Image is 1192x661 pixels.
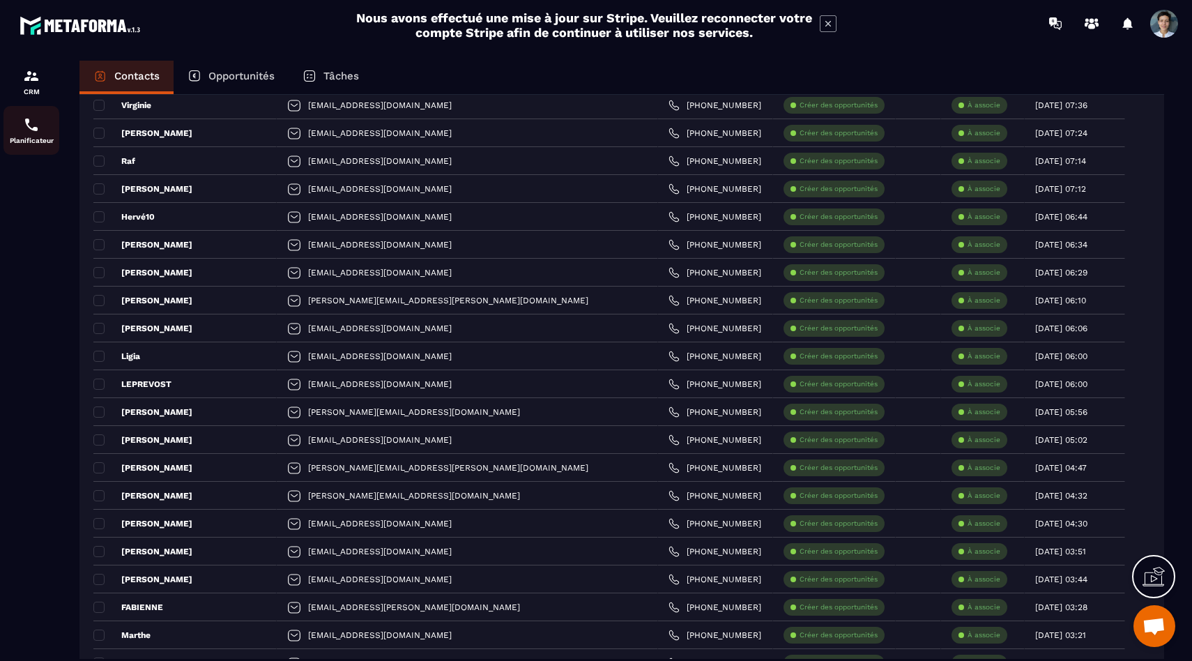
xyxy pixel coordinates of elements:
div: Ouvrir le chat [1133,605,1175,647]
p: Opportunités [208,70,275,82]
p: CRM [3,88,59,96]
p: Créer des opportunités [800,575,878,584]
p: [PERSON_NAME] [93,239,192,250]
p: [PERSON_NAME] [93,574,192,585]
a: [PHONE_NUMBER] [668,183,761,195]
p: [DATE] 06:29 [1035,268,1087,278]
a: [PHONE_NUMBER] [668,295,761,306]
p: [DATE] 07:12 [1035,184,1086,194]
p: À associe [968,602,1000,612]
p: [DATE] 06:06 [1035,324,1087,333]
p: [PERSON_NAME] [93,128,192,139]
p: [DATE] 05:02 [1035,435,1087,445]
a: schedulerschedulerPlanificateur [3,106,59,155]
p: [DATE] 07:24 [1035,128,1087,138]
p: [PERSON_NAME] [93,434,192,446]
a: [PHONE_NUMBER] [668,518,761,529]
p: Créer des opportunités [800,156,878,166]
p: À associe [968,435,1000,445]
a: [PHONE_NUMBER] [668,602,761,613]
p: À associe [968,128,1000,138]
p: [DATE] 07:36 [1035,100,1087,110]
a: [PHONE_NUMBER] [668,490,761,501]
p: À associe [968,407,1000,417]
p: [PERSON_NAME] [93,407,192,418]
p: LEPREVOST [93,379,171,390]
a: [PHONE_NUMBER] [668,128,761,139]
p: [DATE] 06:00 [1035,351,1087,361]
a: [PHONE_NUMBER] [668,100,761,111]
a: Tâches [289,61,373,94]
p: À associe [968,184,1000,194]
a: Opportunités [174,61,289,94]
p: Tâches [323,70,359,82]
p: Créer des opportunités [800,379,878,389]
p: [DATE] 03:21 [1035,630,1086,640]
p: Créer des opportunités [800,463,878,473]
p: [DATE] 03:51 [1035,547,1086,556]
p: À associe [968,547,1000,556]
p: Virginie [93,100,151,111]
p: Hervé10 [93,211,155,222]
a: [PHONE_NUMBER] [668,267,761,278]
p: [PERSON_NAME] [93,295,192,306]
p: [DATE] 06:10 [1035,296,1086,305]
p: Raf [93,155,135,167]
p: [PERSON_NAME] [93,518,192,529]
p: Créer des opportunités [800,100,878,110]
p: Créer des opportunités [800,547,878,556]
p: À associe [968,351,1000,361]
p: À associe [968,212,1000,222]
p: Contacts [114,70,160,82]
a: [PHONE_NUMBER] [668,211,761,222]
p: Planificateur [3,137,59,144]
p: À associe [968,491,1000,501]
a: [PHONE_NUMBER] [668,630,761,641]
p: [DATE] 07:14 [1035,156,1086,166]
p: À associe [968,575,1000,584]
p: Créer des opportunités [800,351,878,361]
p: Créer des opportunités [800,128,878,138]
h2: Nous avons effectué une mise à jour sur Stripe. Veuillez reconnecter votre compte Stripe afin de ... [356,10,813,40]
p: À associe [968,463,1000,473]
p: [DATE] 04:30 [1035,519,1087,529]
p: Créer des opportunités [800,268,878,278]
p: FABIENNE [93,602,163,613]
p: Créer des opportunités [800,324,878,333]
p: À associe [968,519,1000,529]
p: [DATE] 06:44 [1035,212,1087,222]
a: formationformationCRM [3,57,59,106]
p: Créer des opportunités [800,630,878,640]
a: [PHONE_NUMBER] [668,155,761,167]
a: [PHONE_NUMBER] [668,407,761,418]
p: Créer des opportunités [800,491,878,501]
p: À associe [968,296,1000,305]
p: Créer des opportunités [800,184,878,194]
p: [DATE] 04:47 [1035,463,1087,473]
p: [PERSON_NAME] [93,462,192,473]
p: Créer des opportunités [800,602,878,612]
a: [PHONE_NUMBER] [668,239,761,250]
p: Créer des opportunités [800,212,878,222]
p: À associe [968,324,1000,333]
p: Créer des opportunités [800,519,878,529]
p: Créer des opportunités [800,240,878,250]
a: [PHONE_NUMBER] [668,323,761,334]
img: logo [20,13,145,38]
a: [PHONE_NUMBER] [668,379,761,390]
p: [PERSON_NAME] [93,546,192,557]
p: [DATE] 06:34 [1035,240,1087,250]
p: À associe [968,240,1000,250]
p: Créer des opportunités [800,407,878,417]
p: [DATE] 05:56 [1035,407,1087,417]
p: [PERSON_NAME] [93,183,192,195]
a: [PHONE_NUMBER] [668,462,761,473]
p: À associe [968,379,1000,389]
p: À associe [968,100,1000,110]
p: [PERSON_NAME] [93,267,192,278]
p: Créer des opportunités [800,296,878,305]
a: [PHONE_NUMBER] [668,574,761,585]
p: [PERSON_NAME] [93,323,192,334]
p: À associe [968,156,1000,166]
p: [PERSON_NAME] [93,490,192,501]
